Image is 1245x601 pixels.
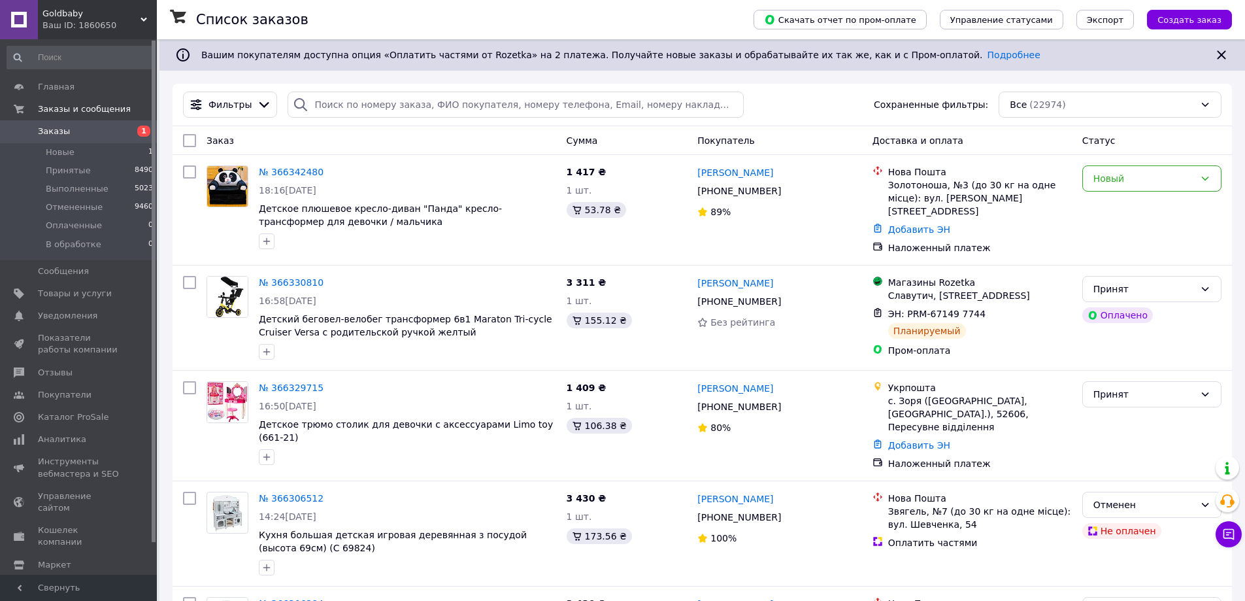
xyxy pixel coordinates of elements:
div: Новый [1093,171,1195,186]
a: Детское трюмо столик для девочки с аксессуарами Limo toy (661-21) [259,419,553,443]
span: 89% [710,207,731,217]
div: Нова Пошта [888,165,1072,179]
div: Наложенный платеж [888,457,1072,470]
div: Магазины Rozetka [888,276,1072,289]
span: Заказы [38,126,70,137]
a: [PERSON_NAME] [697,492,773,506]
span: Сообщения [38,266,89,277]
a: Создать заказ [1134,14,1232,24]
a: Кухня большая детская игровая деревянная з посудой (высота 69см) (C 69824) [259,530,527,553]
span: Сумма [567,135,598,146]
span: Выполненные [46,183,108,195]
input: Поиск по номеру заказа, ФИО покупателя, номеру телефона, Email, номеру накладной [288,92,743,118]
div: Отменен [1093,498,1195,512]
a: Детский беговел-велобег трансформер 6в1 Maraton Tri-cycle Cruiser Versa с родительской ручкой желтый [259,314,552,337]
div: [PHONE_NUMBER] [695,398,784,416]
span: 0 [148,220,153,232]
span: 3 311 ₴ [567,277,606,288]
span: Аналитика [38,434,86,445]
span: Статус [1082,135,1116,146]
a: Фото товару [207,381,248,423]
a: [PERSON_NAME] [697,277,773,290]
div: Звягель, №7 (до 30 кг на одне місце): вул. Шевченка, 54 [888,505,1072,531]
span: Товары и услуги [38,288,112,300]
div: Оплатить частями [888,536,1072,549]
span: Вашим покупателям доступна опция «Оплатить частями от Rozetka» на 2 платежа. Получайте новые зака... [201,50,1040,60]
div: Укрпошта [888,381,1072,394]
div: Оплачено [1082,307,1153,323]
h1: Список заказов [196,12,308,27]
div: Нова Пошта [888,492,1072,505]
span: Показатели работы компании [38,332,121,356]
span: 100% [710,533,737,543]
span: 1 шт. [567,296,592,306]
a: № 366306512 [259,493,324,504]
span: 18:16[DATE] [259,185,316,196]
span: Управление статусами [950,15,1053,25]
span: Goldbaby [42,8,141,20]
button: Чат с покупателем [1216,521,1242,547]
img: Фото товару [207,382,248,422]
a: Детское плюшевое кресло-диван "Панда" кресло-трансформер для девочки / мальчика [259,203,502,227]
span: 3 430 ₴ [567,493,606,504]
div: Наложенный платеж [888,241,1072,254]
span: В обработке [46,239,101,250]
span: 1 шт. [567,401,592,411]
span: 1 417 ₴ [567,167,606,177]
span: Оплаченные [46,220,102,232]
span: Кошелек компании [38,524,121,548]
span: Управление сайтом [38,490,121,514]
a: [PERSON_NAME] [697,382,773,395]
span: ЭН: PRM-67149 7744 [888,309,986,319]
span: Заказ [207,135,234,146]
div: Золотоноша, №3 (до 30 кг на одне місце): вул. [PERSON_NAME][STREET_ADDRESS] [888,179,1072,218]
span: Создать заказ [1157,15,1221,25]
span: Отзывы [38,367,73,379]
a: № 366330810 [259,277,324,288]
span: Сохраненные фильтры: [874,98,988,111]
div: Принят [1093,387,1195,402]
span: (22974) [1029,99,1065,110]
div: [PHONE_NUMBER] [695,182,784,200]
div: Не оплачен [1082,523,1161,539]
div: Ваш ID: 1860650 [42,20,157,31]
span: Инструменты вебмастера и SEO [38,456,121,479]
span: Все [1010,98,1027,111]
button: Создать заказ [1147,10,1232,29]
img: Фото товару [208,492,246,533]
a: № 366342480 [259,167,324,177]
span: 1 [148,146,153,158]
a: № 366329715 [259,383,324,393]
span: Без рейтинга [710,317,775,328]
span: 14:24[DATE] [259,511,316,522]
div: Славутич, [STREET_ADDRESS] [888,289,1072,302]
span: Фильтры [208,98,252,111]
a: Добавить ЭН [888,440,950,451]
span: Маркет [38,559,71,571]
span: 1 [137,126,150,137]
input: Поиск [7,46,154,69]
div: 155.12 ₴ [567,313,632,328]
div: 106.38 ₴ [567,418,632,434]
div: Пром-оплата [888,344,1072,357]
span: Новые [46,146,75,158]
a: [PERSON_NAME] [697,166,773,179]
div: 173.56 ₴ [567,528,632,544]
button: Управление статусами [940,10,1063,29]
div: с. Зоря ([GEOGRAPHIC_DATA], [GEOGRAPHIC_DATA].), 52606, Пересувне відділення [888,394,1072,434]
img: Фото товару [207,166,248,207]
div: 53.78 ₴ [567,202,626,218]
div: [PHONE_NUMBER] [695,508,784,526]
span: Экспорт [1087,15,1123,25]
span: Главная [38,81,75,93]
div: Принят [1093,282,1195,296]
img: Фото товару [207,277,248,317]
a: Фото товару [207,276,248,318]
span: Заказы и сообщения [38,103,131,115]
span: Покупатель [697,135,755,146]
button: Экспорт [1076,10,1134,29]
